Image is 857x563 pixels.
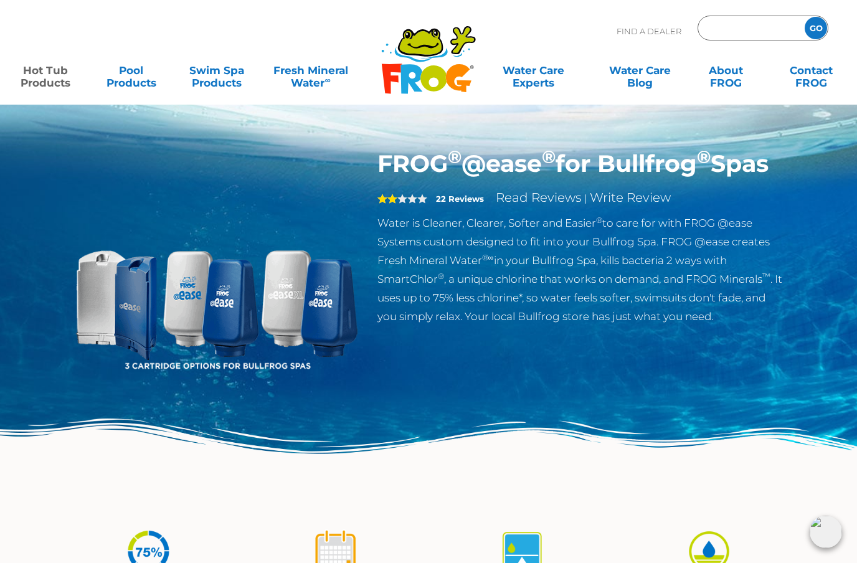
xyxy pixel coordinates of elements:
span: | [584,192,587,204]
sup: ® [596,215,602,225]
h1: FROG @ease for Bullfrog Spas [377,149,784,178]
a: Fresh MineralWater∞ [269,58,353,83]
a: Water CareBlog [607,58,673,83]
sup: ® [448,146,462,168]
a: Swim SpaProducts [184,58,250,83]
a: Water CareExperts [480,58,588,83]
sup: ∞ [324,75,330,85]
a: Write Review [590,190,671,205]
sup: ™ [762,272,770,281]
span: 2 [377,194,397,204]
img: bullfrog-product-hero.png [73,149,359,435]
sup: ® [697,146,711,168]
sup: ® [438,272,444,281]
a: AboutFROG [693,58,759,83]
sup: ®∞ [482,253,494,262]
a: Hot TubProducts [12,58,79,83]
input: Zip Code Form [708,19,792,37]
sup: ® [542,146,556,168]
p: Water is Cleaner, Clearer, Softer and Easier to care for with FROG @ease Systems custom designed ... [377,214,784,326]
input: GO [805,17,827,39]
a: ContactFROG [778,58,845,83]
a: Read Reviews [496,190,582,205]
p: Find A Dealer [617,16,681,47]
a: PoolProducts [98,58,164,83]
strong: 22 Reviews [436,194,484,204]
img: openIcon [810,516,842,548]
